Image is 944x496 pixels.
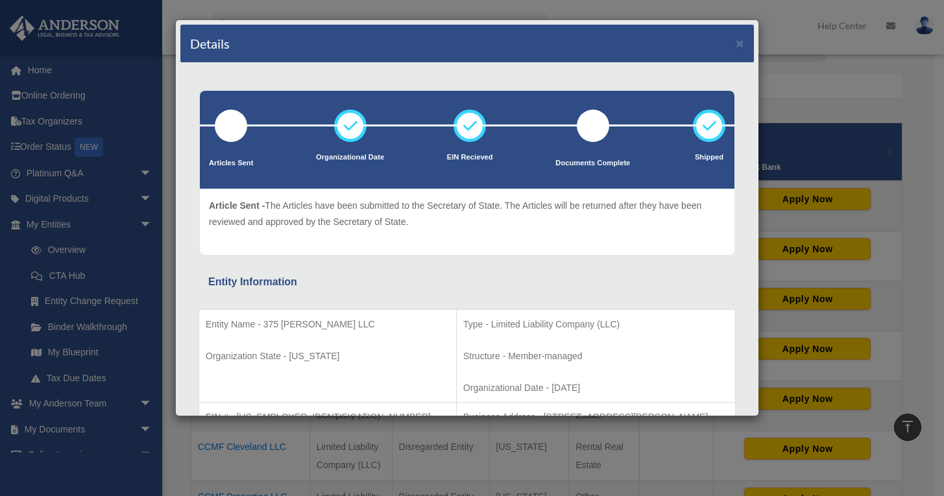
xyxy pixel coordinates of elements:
p: Type - Limited Liability Company (LLC) [463,316,729,333]
p: Business Address - [STREET_ADDRESS][PERSON_NAME] [463,409,729,425]
h4: Details [190,34,230,53]
p: EIN Recieved [447,151,493,164]
p: Entity Name - 375 [PERSON_NAME] LLC [206,316,450,333]
p: The Articles have been submitted to the Secretary of State. The Articles will be returned after t... [209,198,725,230]
button: × [736,36,744,50]
p: Articles Sent [209,157,253,170]
p: Structure - Member-managed [463,348,729,364]
p: Organization State - [US_STATE] [206,348,450,364]
p: Shipped [693,151,725,164]
div: Entity Information [208,273,726,291]
p: Organizational Date [316,151,384,164]
p: Documents Complete [555,157,630,170]
span: Article Sent - [209,200,265,211]
p: EIN # - [US_EMPLOYER_IDENTIFICATION_NUMBER] [206,409,450,425]
p: Organizational Date - [DATE] [463,380,729,396]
